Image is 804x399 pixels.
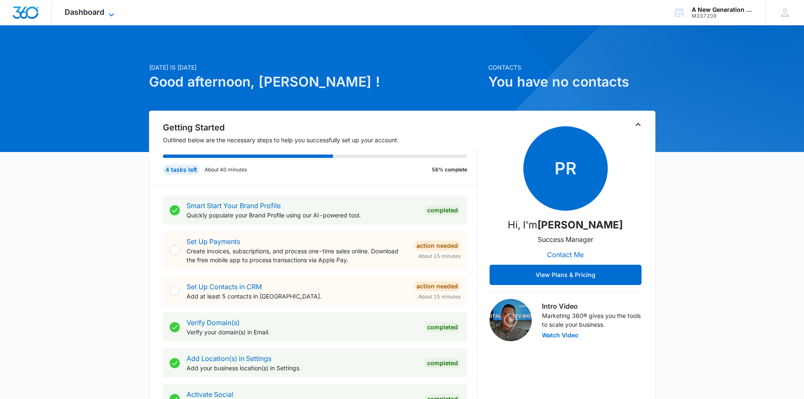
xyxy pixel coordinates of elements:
[539,244,592,265] button: Contact Me
[542,332,579,338] button: Watch Video
[187,282,262,291] a: Set Up Contacts in CRM
[187,390,233,399] a: Activate Social
[418,293,460,301] span: About 15 minutes
[490,265,642,285] button: View Plans & Pricing
[418,252,460,260] span: About 15 minutes
[425,205,460,215] div: Completed
[187,364,418,372] p: Add your business location(s) in Settings.
[187,354,271,363] a: Add Location(s) in Settings
[633,119,643,130] button: Toggle Collapse
[432,166,467,174] p: 56% complete
[414,241,460,251] div: Action Needed
[523,126,608,211] span: PR
[425,358,460,368] div: Completed
[538,234,593,244] p: Success Manager
[187,318,240,327] a: Verify Domain(s)
[490,299,532,341] img: Intro Video
[149,63,483,72] p: [DATE] is [DATE]
[187,247,407,264] p: Create invoices, subscriptions, and process one-time sales online. Download the free mobile app t...
[205,166,247,174] p: About 40 minutes
[542,311,642,329] p: Marketing 360® gives you the tools to scale your business.
[488,63,655,72] p: Contacts
[65,8,104,16] span: Dashboard
[692,6,753,13] div: account name
[187,328,418,337] p: Verify your domain(s) in Email.
[187,211,418,220] p: Quickly populate your Brand Profile using our AI-powered tool.
[163,136,478,144] p: Outlined below are the necessary steps to help you successfully set up your account.
[414,281,460,291] div: Action Needed
[425,322,460,332] div: Completed
[187,237,240,246] a: Set Up Payments
[542,301,642,311] h3: Intro Video
[149,72,483,92] h1: Good afternoon, [PERSON_NAME] !
[508,217,623,233] p: Hi, I'm
[187,201,281,210] a: Smart Start Your Brand Profile
[537,219,623,231] strong: [PERSON_NAME]
[692,13,753,19] div: account id
[187,292,407,301] p: Add at least 5 contacts in [GEOGRAPHIC_DATA].
[488,72,655,92] h1: You have no contacts
[163,121,478,134] h2: Getting Started
[163,165,200,175] div: 4 tasks left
